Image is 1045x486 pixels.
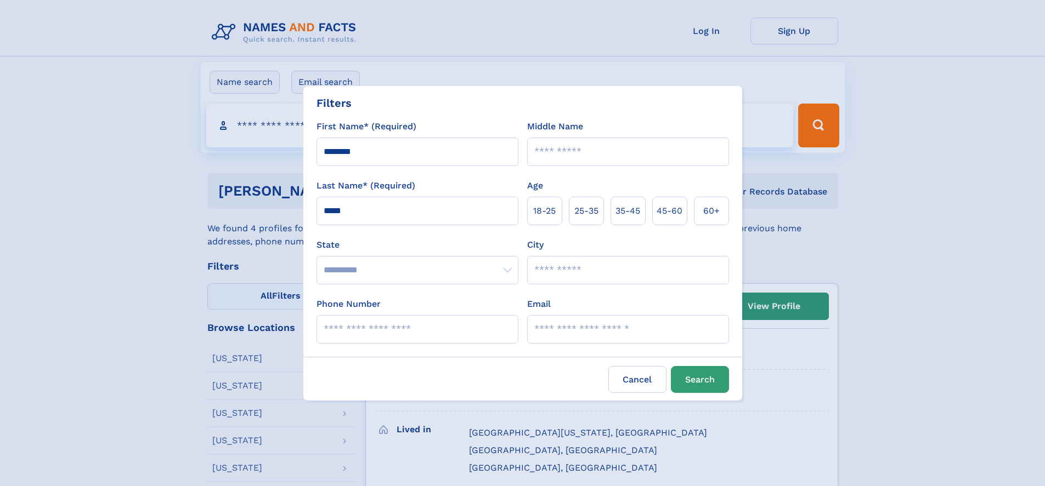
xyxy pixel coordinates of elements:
[527,238,544,251] label: City
[608,366,666,393] label: Cancel
[317,120,416,133] label: First Name* (Required)
[527,298,551,311] label: Email
[317,95,352,111] div: Filters
[615,204,640,218] span: 35‑45
[527,179,543,192] label: Age
[317,298,381,311] label: Phone Number
[317,179,415,192] label: Last Name* (Required)
[527,120,583,133] label: Middle Name
[657,204,682,218] span: 45‑60
[703,204,720,218] span: 60+
[533,204,556,218] span: 18‑25
[574,204,598,218] span: 25‑35
[317,238,518,251] label: State
[671,366,729,393] button: Search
